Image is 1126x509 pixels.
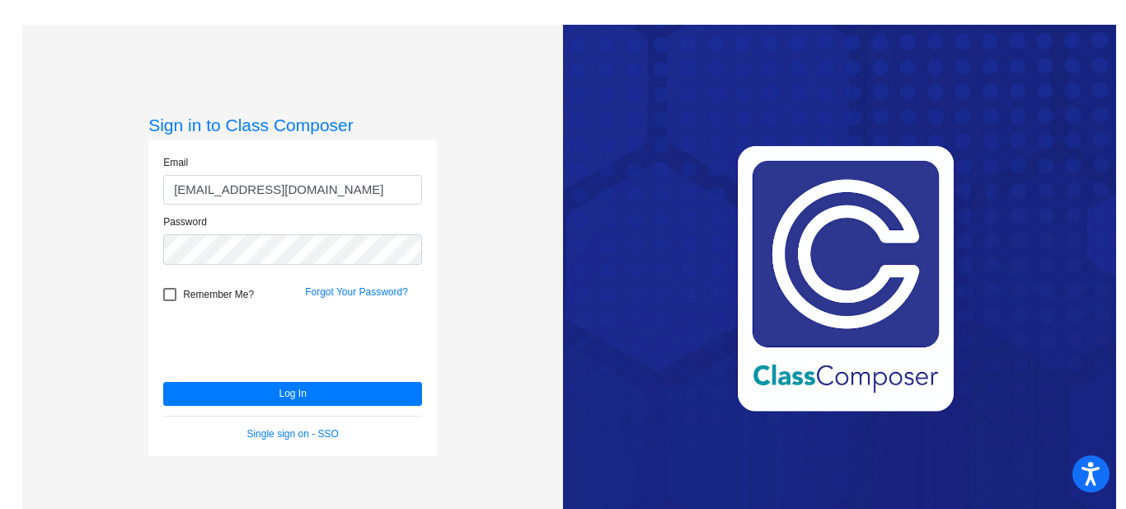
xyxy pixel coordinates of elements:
span: Remember Me? [183,285,254,304]
a: Forgot Your Password? [305,286,408,298]
label: Password [163,214,207,229]
a: Single sign on - SSO [246,428,338,440]
label: Email [163,155,188,170]
iframe: reCAPTCHA [163,309,414,374]
h3: Sign in to Class Composer [148,115,437,135]
button: Log In [163,382,422,406]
